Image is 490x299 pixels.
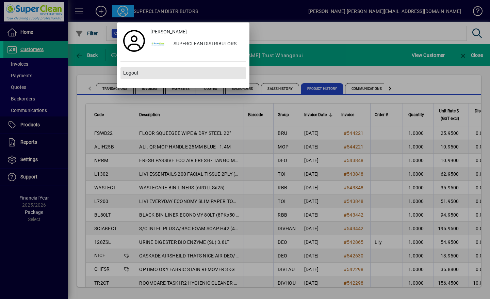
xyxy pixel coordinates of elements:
button: SUPERCLEAN DISTRIBUTORS [148,38,246,50]
button: Logout [120,67,246,79]
span: [PERSON_NAME] [150,28,187,35]
a: Profile [120,35,148,47]
div: SUPERCLEAN DISTRIBUTORS [168,38,246,50]
a: [PERSON_NAME] [148,26,246,38]
span: Logout [123,69,138,77]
